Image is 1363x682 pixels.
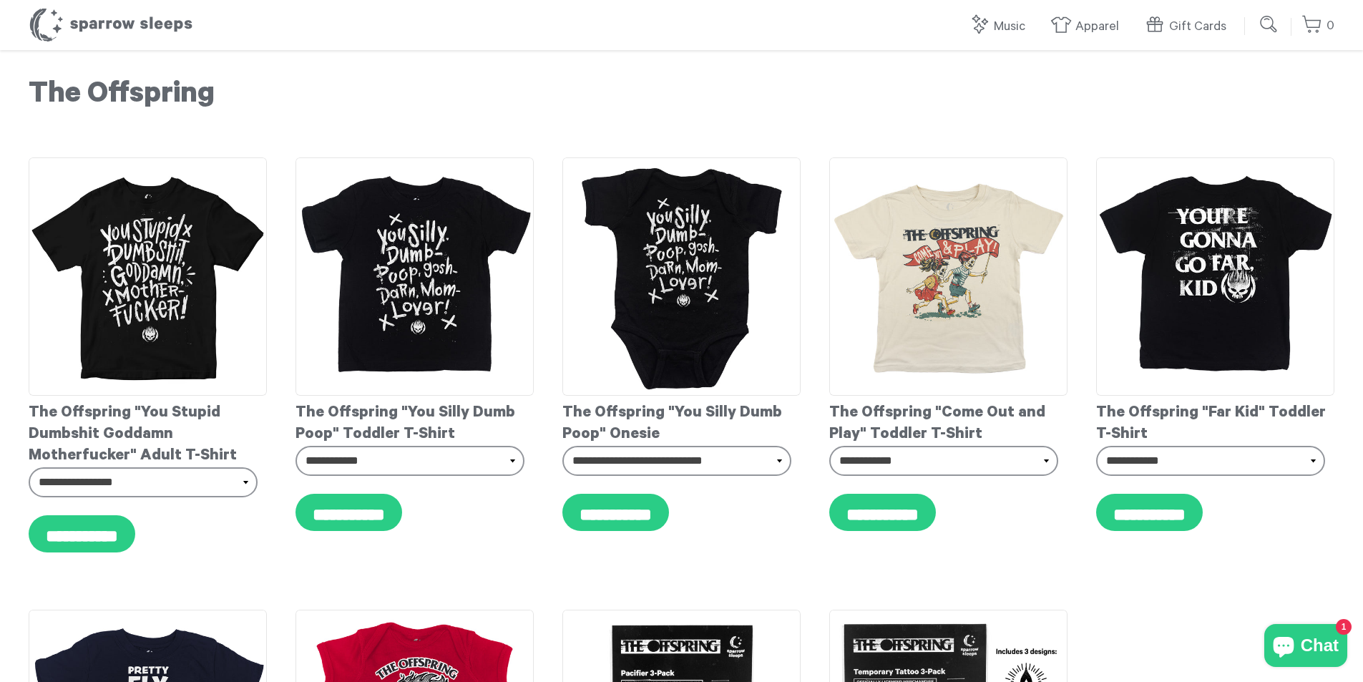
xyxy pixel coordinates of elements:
[829,396,1068,446] div: The Offspring "Come Out and Play" Toddler T-Shirt
[829,157,1068,396] img: TheOffspring-ComeOutAndPlay-ToddlerT-shirt_grande.jpg
[29,7,193,43] h1: Sparrow Sleeps
[1050,11,1126,42] a: Apparel
[29,396,267,467] div: The Offspring "You Stupid Dumbshit Goddamn Motherfucker" Adult T-Shirt
[29,157,267,396] img: TheOffspring-YouStupid-AdultT-shirt_grande.jpg
[295,396,534,446] div: The Offspring "You Silly Dumb Poop" Toddler T-Shirt
[295,157,534,396] img: TheOffspring-YouSilly-ToddlerT-shirt_grande.jpg
[1096,396,1334,446] div: The Offspring "Far Kid" Toddler T-Shirt
[1260,624,1352,671] inbox-online-store-chat: Shopify online store chat
[1301,11,1334,42] a: 0
[29,79,1334,115] h1: The Offspring
[1255,10,1284,39] input: Submit
[562,396,801,446] div: The Offspring "You Silly Dumb Poop" Onesie
[1144,11,1233,42] a: Gift Cards
[562,157,801,396] img: TheOffspring-YouSilly-Onesie_grande.jpg
[1096,157,1334,396] img: TheOffspring-GoFar_Back_-ToddlerT-shirt_grande.jpg
[969,11,1032,42] a: Music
